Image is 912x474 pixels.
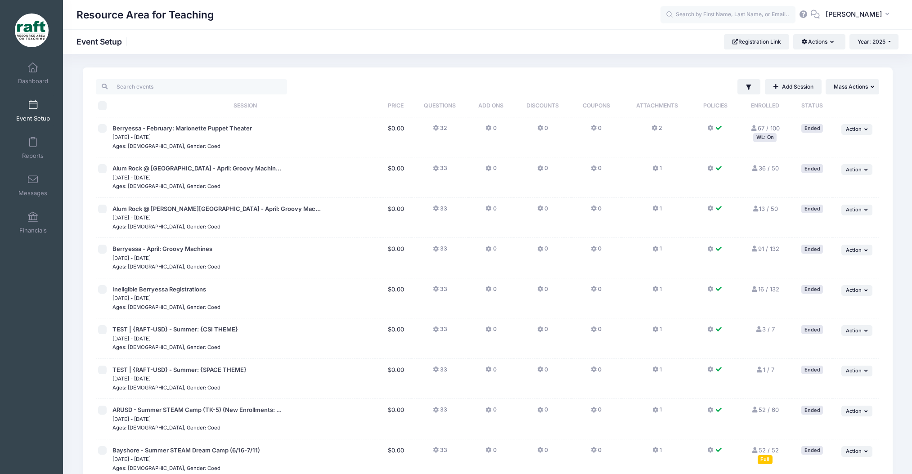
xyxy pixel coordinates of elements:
button: 2 [651,124,662,137]
button: 0 [537,285,548,298]
th: Session [110,94,380,117]
button: Action [841,406,873,416]
a: Add Session [765,79,822,94]
small: Ages: [DEMOGRAPHIC_DATA], Gender: Coed [112,385,220,391]
small: [DATE] - [DATE] [112,255,151,261]
div: Ended [801,164,823,173]
a: Event Setup [12,95,54,126]
span: Bayshore - Summer STEAM Dream Camp (6/16-7/11) [112,447,260,454]
td: $0.00 [380,117,412,158]
button: 0 [591,285,602,298]
small: Ages: [DEMOGRAPHIC_DATA], Gender: Coed [112,264,220,270]
button: Action [841,205,873,215]
span: Action [846,287,862,293]
button: Action [841,325,873,336]
button: Action [841,285,873,296]
small: [DATE] - [DATE] [112,456,151,462]
span: Action [846,126,862,132]
small: [DATE] - [DATE] [112,134,151,140]
button: 33 [433,164,447,177]
td: $0.00 [380,238,412,278]
h1: Event Setup [76,37,130,46]
button: 0 [485,406,496,419]
button: 1 [652,406,662,419]
button: Action [841,446,873,457]
span: Discounts [526,102,559,109]
div: Ended [801,325,823,334]
button: 33 [433,285,447,298]
span: Action [846,367,862,374]
span: ARUSD - Summer STEAM Camp (TK-5) (New Enrollments: ... [112,406,282,413]
a: 52 / 60 [751,406,779,413]
button: 0 [485,205,496,218]
a: 91 / 132 [751,245,779,252]
button: Actions [793,34,845,49]
th: Status [792,94,832,117]
button: 1 [652,285,662,298]
td: $0.00 [380,198,412,238]
div: Full [758,455,773,464]
a: Financials [12,207,54,238]
th: Questions [412,94,468,117]
div: Ended [801,124,823,133]
input: Search by First Name, Last Name, or Email... [660,6,795,24]
a: 3 / 7 [755,326,775,333]
th: Attachments [621,94,693,117]
span: Action [846,166,862,173]
td: $0.00 [380,399,412,439]
td: $0.00 [380,318,412,359]
button: 0 [537,406,548,419]
button: 1 [652,446,662,459]
button: 0 [485,245,496,258]
button: 0 [537,205,548,218]
span: Action [846,206,862,213]
span: Year: 2025 [858,38,885,45]
button: 0 [537,124,548,137]
a: Reports [12,132,54,164]
button: 0 [485,446,496,459]
span: Event Setup [16,115,50,122]
button: 0 [591,124,602,137]
span: TEST | {RAFT-USD} - Summer: {SPACE THEME} [112,366,247,373]
span: Mass Actions [834,83,868,90]
h1: Resource Area for Teaching [76,4,214,25]
small: [DATE] - [DATE] [112,295,151,301]
th: Price [380,94,412,117]
small: Ages: [DEMOGRAPHIC_DATA], Gender: Coed [112,465,220,471]
a: 1 / 7 [756,366,774,373]
span: Action [846,327,862,334]
button: 33 [433,245,447,258]
span: Reports [22,152,44,160]
span: Dashboard [18,77,48,85]
span: TEST | {RAFT-USD} - Summer: {CSI THEME} [112,326,238,333]
button: 32 [433,124,447,137]
button: 33 [433,406,447,419]
button: 1 [652,164,662,177]
span: Messages [18,189,47,197]
th: Discounts [514,94,571,117]
img: Resource Area for Teaching [15,13,49,47]
td: $0.00 [380,359,412,399]
button: 33 [433,446,447,459]
button: 0 [485,325,496,338]
button: Action [841,245,873,255]
button: [PERSON_NAME] [820,4,899,25]
button: 33 [433,366,447,379]
button: 1 [652,205,662,218]
button: 0 [485,164,496,177]
a: Messages [12,170,54,201]
button: Action [841,366,873,376]
button: 0 [537,325,548,338]
button: 0 [591,245,602,258]
th: Add Ons [468,94,514,117]
small: [DATE] - [DATE] [112,335,151,342]
button: 0 [485,366,496,379]
small: Ages: [DEMOGRAPHIC_DATA], Gender: Coed [112,304,220,310]
div: Ended [801,205,823,213]
a: 67 / 100 [750,125,780,132]
div: Ended [801,285,823,294]
span: Alum Rock @ [PERSON_NAME][GEOGRAPHIC_DATA] - April: Groovy Mac... [112,205,321,212]
a: Dashboard [12,58,54,89]
button: 0 [591,325,602,338]
button: 0 [591,205,602,218]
